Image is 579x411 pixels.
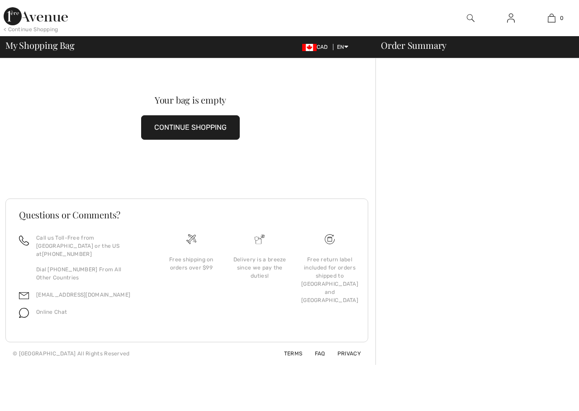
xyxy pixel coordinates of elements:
[500,13,522,24] a: Sign In
[532,13,571,24] a: 0
[36,309,67,315] span: Online Chat
[560,14,564,22] span: 0
[42,251,92,257] a: [PHONE_NUMBER]
[5,41,75,50] span: My Shopping Bag
[327,350,361,357] a: Privacy
[36,265,146,282] p: Dial [PHONE_NUMBER] From All Other Countries
[141,115,240,140] button: CONTINUE SHOPPING
[4,25,58,33] div: < Continue Shopping
[19,308,29,318] img: chat
[301,255,358,304] div: Free return label included for orders shipped to [GEOGRAPHIC_DATA] and [GEOGRAPHIC_DATA]
[302,44,317,51] img: Canadian Dollar
[337,44,348,50] span: EN
[36,234,146,258] p: Call us Toll-Free from [GEOGRAPHIC_DATA] or the US at
[507,13,515,24] img: My Info
[370,41,574,50] div: Order Summary
[13,350,130,358] div: © [GEOGRAPHIC_DATA] All Rights Reserved
[19,236,29,246] img: call
[24,95,357,104] div: Your bag is empty
[164,255,218,272] div: Free shipping on orders over $99
[233,255,287,280] div: Delivery is a breeze since we pay the duties!
[36,292,130,298] a: [EMAIL_ADDRESS][DOMAIN_NAME]
[467,13,475,24] img: search the website
[273,350,303,357] a: Terms
[255,234,265,244] img: Delivery is a breeze since we pay the duties!
[302,44,332,50] span: CAD
[325,234,335,244] img: Free shipping on orders over $99
[304,350,325,357] a: FAQ
[548,13,555,24] img: My Bag
[19,291,29,301] img: email
[19,210,355,219] h3: Questions or Comments?
[186,234,196,244] img: Free shipping on orders over $99
[4,7,68,25] img: 1ère Avenue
